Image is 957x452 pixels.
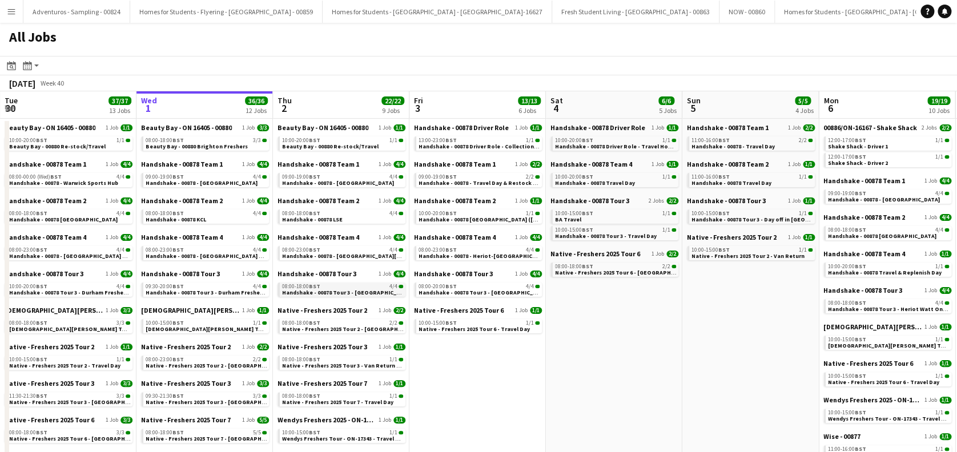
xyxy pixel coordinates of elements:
a: 08:00-18:00BST3/3Beauty Bay - 00880 Brighton Freshers [146,136,267,150]
span: Handshake - 00878 - University of Leeds [146,179,258,187]
span: 1/1 [662,211,670,216]
a: Handshake - 00878 Driver Role1 Job1/1 [550,123,678,132]
span: BST [309,136,320,144]
span: BST [718,246,730,253]
div: 00886/ON-16167 - Shake Shack2 Jobs2/212:00-17:00BST1/1Shake Shack - Driver 112:00-17:00BST1/1Shak... [823,123,951,176]
a: 08:00-18:00BST4/4Handshake - 00878 [GEOGRAPHIC_DATA] [9,209,130,223]
button: Fresh Student Living - [GEOGRAPHIC_DATA] - 00863 [552,1,719,23]
a: 08:00-23:00BST4/4Handshake - 00878 - [GEOGRAPHIC_DATA] On Site Day [146,246,267,259]
div: Handshake - 00878 Team 21 Job4/408:00-18:00BST4/4Handshake - 00878 [GEOGRAPHIC_DATA] [5,196,132,233]
span: 1/1 [666,161,678,168]
span: Handshake - 00878 Driver Role - Collection & Drop Off [419,143,564,150]
a: Handshake - 00878 Team 11 Job4/4 [5,160,132,168]
div: Beauty Bay - ON 16405 - 008801 Job1/110:00-20:00BST1/1Beauty Bay - 00880 Re-stock/Travel [278,123,405,160]
a: Handshake - 00878 Team 11 Job4/4 [278,160,405,168]
span: 1 Job [379,234,391,241]
span: Handshake - 00878 Team 4 [414,233,496,241]
span: 09:00-19:00 [282,174,320,180]
span: Handshake - 00878 Imperial College [828,232,936,240]
div: Handshake - 00878 Tour 31 Job4/410:00-20:00BST4/4Handshake - 00878 Tour 3 - Durham Freshers Day 1 [5,269,132,306]
a: Handshake - 00878 Team 11 Job4/4 [823,176,951,185]
span: 1 Job [379,124,391,131]
span: Handshake - 00878 Driver Role [550,123,645,132]
span: 10:00-20:00 [828,264,866,269]
span: 1 Job [106,124,118,131]
span: 08:00-23:00 [419,247,457,253]
span: Handshake - 00878 Team 1 [687,123,769,132]
span: BST [172,246,184,253]
span: Handshake - 00878 Team 2 [414,196,496,205]
span: Handshake - 00878 Driver Role [414,123,509,132]
span: Native - Freshers 2025 Tour 2 [687,233,777,241]
span: 1/1 [120,124,132,131]
span: Shake Shack - Driver 1 [828,143,888,150]
span: BST [582,226,593,233]
span: 2/2 [666,197,678,204]
a: 10:00-15:00BST1/1Handshake - 00878 Tour 3 - Travel Day [555,226,676,239]
span: 2/2 [666,251,678,257]
a: Handshake - 00878 Team 41 Job4/4 [414,233,542,241]
span: 4/4 [935,227,943,233]
div: Handshake - 00878 Team 11 Job4/409:00-19:00BST4/4Handshake - 00878 - [GEOGRAPHIC_DATA] [278,160,405,196]
span: 1 Job [106,197,118,204]
span: 1/1 [799,247,807,253]
span: 1 Job [379,161,391,168]
span: 1 Job [788,234,801,241]
span: Handshake - 00878 Team 2 [141,196,223,205]
a: Handshake - 00878 Tour 31 Job1/1 [687,196,815,205]
div: Handshake - 00878 Driver Role1 Job1/110:00-20:00BST1/1Handshake - 00878 Driver Role - Travel Home [550,123,678,160]
a: Handshake - 00878 Team 41 Job1/1 [823,249,951,258]
span: BST [36,246,47,253]
span: BST [445,246,457,253]
span: BST [36,209,47,217]
span: 4/4 [116,174,124,180]
span: 12:00-17:00 [828,138,866,143]
span: 1 Job [242,234,255,241]
span: 1/1 [662,138,670,143]
div: Handshake - 00878 Tour 31 Job4/409:30-20:00BST4/4Handshake - 00878 Tour 3 - Durham Freshers Day 2 [141,269,269,306]
span: 1 Job [379,197,391,204]
span: Handshake - 00878 Team 4 [550,160,632,168]
span: 10:00-15:00 [555,211,593,216]
span: 10:00-15:00 [691,247,730,253]
span: Native - Freshers 2025 Tour 6 [550,249,640,258]
span: 4/4 [257,234,269,241]
span: Handshake - 00878 - University of Aberdeen On Site Day [146,252,291,260]
span: Beauty Bay - 00880 Brighton Freshers [146,143,248,150]
span: 08:00-18:00 [146,211,184,216]
div: Handshake - 00878 Driver Role1 Job1/113:00-23:00BST1/1Handshake - 00878 Driver Role - Collection ... [414,123,542,160]
span: Handshake - 00878 Team 2 [687,160,769,168]
button: Adventuros - Sampling - 00824 [23,1,130,23]
span: 4/4 [253,174,261,180]
span: BST [172,136,184,144]
span: Handshake - 00878 Imperial College [9,216,118,223]
span: 1 Job [515,124,528,131]
span: BST [855,226,866,233]
a: 08:00-23:00BST4/4Handshake - 00878 - [GEOGRAPHIC_DATA][PERSON_NAME] On Site Day [282,246,403,259]
span: 4/4 [530,234,542,241]
span: 3/3 [253,138,261,143]
span: 4/4 [253,247,261,253]
span: Handshake - 00878 Team 1 [5,160,86,168]
span: BST [582,209,593,217]
span: 1/1 [526,211,534,216]
span: Handshake - 00878 Team 4 [278,233,359,241]
span: 1/1 [799,174,807,180]
span: Beauty Bay - 00880 Re-stock/Travel [282,143,379,150]
span: 09:00-19:00 [419,174,457,180]
a: 10:00-20:00BST1/1Handshake - 00878 Travel & Replenish Day [828,263,949,276]
span: 1 Job [788,124,801,131]
span: 1/1 [389,138,397,143]
span: Handshake - 00878 KCL [146,216,206,223]
a: 09:00-19:00BST4/4Handshake - 00878 - [GEOGRAPHIC_DATA] [828,189,949,203]
span: 10:00-20:00 [282,138,320,143]
span: 1/1 [526,138,534,143]
span: BST [309,173,320,180]
a: 10:00-20:00BST1/1Handshake - 00878 [GEOGRAPHIC_DATA] ([GEOGRAPHIC_DATA]) [419,209,540,223]
span: 2/2 [803,124,815,131]
a: 09:00-19:00BST4/4Handshake - 00878 - [GEOGRAPHIC_DATA] [146,173,267,186]
a: Beauty Bay - ON 16405 - 008801 Job3/3 [141,123,269,132]
a: 08:00-18:00BST4/4Handshake - 00878 [GEOGRAPHIC_DATA] [828,226,949,239]
span: BST [855,136,866,144]
a: 10:00-20:00BST1/1Handshake - 00878 Travel Day [555,173,676,186]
